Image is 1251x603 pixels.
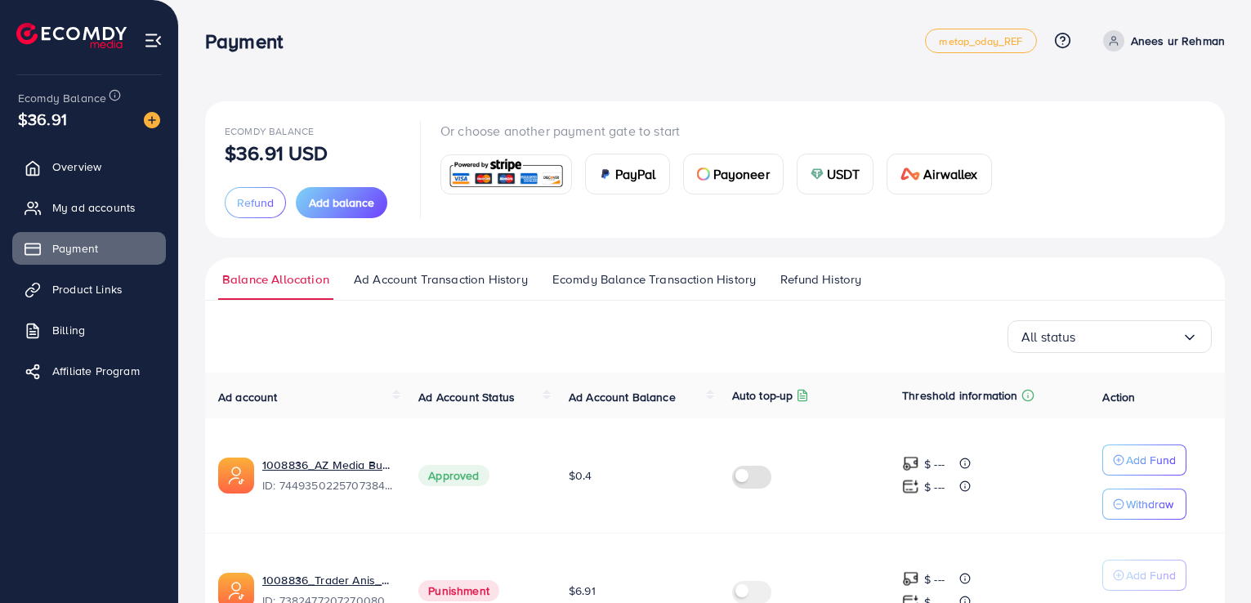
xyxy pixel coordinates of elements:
[1126,450,1176,470] p: Add Fund
[262,477,392,494] span: ID: 7449350225707384848
[925,29,1036,53] a: metap_oday_REF
[418,389,515,405] span: Ad Account Status
[902,386,1017,405] p: Threshold information
[902,455,919,472] img: top-up amount
[225,124,314,138] span: Ecomdy Balance
[827,164,860,184] span: USDT
[52,199,136,216] span: My ad accounts
[1131,31,1225,51] p: Anees ur Rehman
[218,458,254,494] img: ic-ads-acc.e4c84228.svg
[1102,389,1135,405] span: Action
[296,187,387,218] button: Add balance
[552,270,756,288] span: Ecomdy Balance Transaction History
[237,194,274,211] span: Refund
[12,355,166,387] a: Affiliate Program
[683,154,784,194] a: cardPayoneer
[12,150,166,183] a: Overview
[12,191,166,224] a: My ad accounts
[797,154,874,194] a: cardUSDT
[225,187,286,218] button: Refund
[900,167,920,181] img: card
[585,154,670,194] a: cardPayPal
[1021,324,1076,350] span: All status
[52,240,98,257] span: Payment
[569,467,592,484] span: $0.4
[713,164,770,184] span: Payoneer
[309,194,374,211] span: Add balance
[12,273,166,306] a: Product Links
[12,314,166,346] a: Billing
[1076,324,1182,350] input: Search for option
[1126,494,1173,514] p: Withdraw
[52,159,101,175] span: Overview
[1102,489,1186,520] button: Withdraw
[262,457,392,473] a: 1008836_AZ Media Buyer_1734437018828
[1008,320,1212,353] div: Search for option
[354,270,528,288] span: Ad Account Transaction History
[887,154,991,194] a: cardAirwallex
[440,154,572,194] a: card
[52,322,85,338] span: Billing
[446,157,566,192] img: card
[52,281,123,297] span: Product Links
[262,457,392,494] div: <span class='underline'>1008836_AZ Media Buyer_1734437018828</span></br>7449350225707384848
[18,90,106,106] span: Ecomdy Balance
[1102,560,1186,591] button: Add Fund
[225,143,328,163] p: $36.91 USD
[1102,444,1186,476] button: Add Fund
[418,580,499,601] span: Punishment
[12,232,166,265] a: Payment
[144,112,160,128] img: image
[902,478,919,495] img: top-up amount
[811,167,824,181] img: card
[1126,565,1176,585] p: Add Fund
[52,363,140,379] span: Affiliate Program
[924,454,945,474] p: $ ---
[418,465,489,486] span: Approved
[902,570,919,587] img: top-up amount
[218,389,278,405] span: Ad account
[615,164,656,184] span: PayPal
[569,389,676,405] span: Ad Account Balance
[924,477,945,497] p: $ ---
[924,569,945,589] p: $ ---
[222,270,329,288] span: Balance Allocation
[1182,529,1239,591] iframe: Chat
[939,36,1022,47] span: metap_oday_REF
[697,167,710,181] img: card
[1097,30,1225,51] a: Anees ur Rehman
[262,572,392,588] a: 1008836_Trader Anis_1718866936696
[923,164,977,184] span: Airwallex
[780,270,861,288] span: Refund History
[205,29,296,53] h3: Payment
[599,167,612,181] img: card
[16,23,127,48] img: logo
[440,121,1005,141] p: Or choose another payment gate to start
[569,583,596,599] span: $6.91
[18,107,67,131] span: $36.91
[144,31,163,50] img: menu
[732,386,793,405] p: Auto top-up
